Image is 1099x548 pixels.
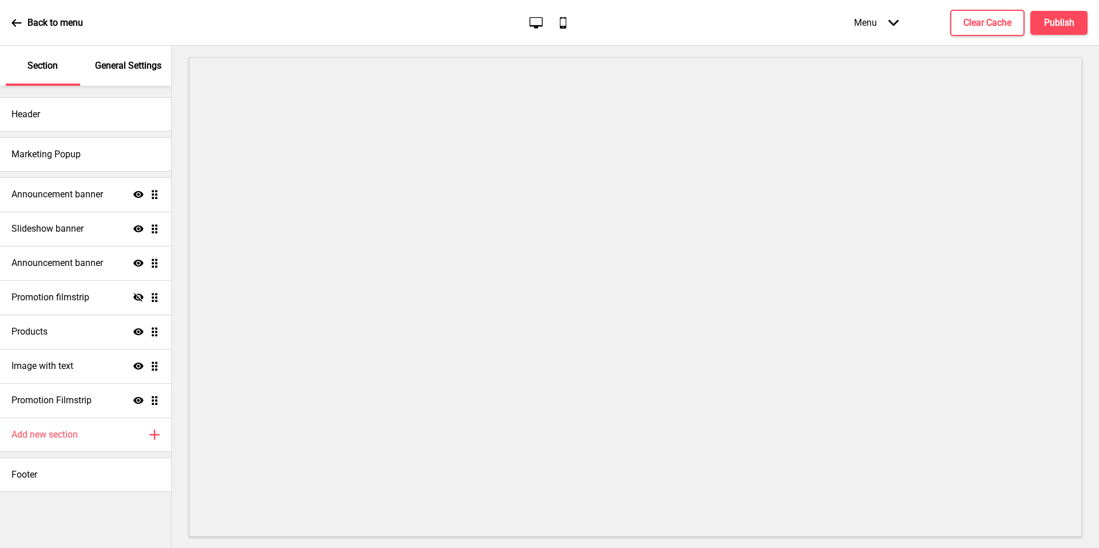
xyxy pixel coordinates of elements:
p: Section [27,59,58,72]
p: General Settings [95,59,161,72]
div: Menu [843,6,910,39]
h4: Header [11,108,40,121]
h4: Add new section [11,428,78,441]
button: Publish [1030,11,1088,35]
h4: Marketing Popup [11,148,81,161]
h4: Announcement banner [11,257,103,269]
h4: Clear Cache [963,17,1011,29]
a: Back to menu [11,7,83,38]
button: Clear Cache [950,10,1025,36]
h4: Products [11,325,48,338]
h4: Promotion Filmstrip [11,394,92,407]
p: Back to menu [27,17,83,29]
h4: Slideshow banner [11,223,84,235]
h4: Promotion filmstrip [11,291,89,304]
h4: Announcement banner [11,188,103,201]
h4: Footer [11,468,37,481]
h4: Image with text [11,360,73,372]
h4: Publish [1044,17,1074,29]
